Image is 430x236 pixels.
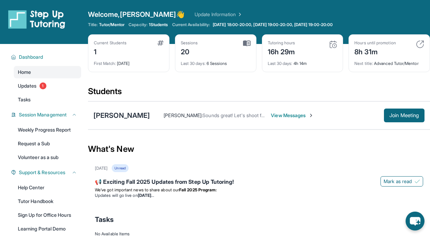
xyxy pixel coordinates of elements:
[19,169,65,176] span: Support & Resources
[16,111,77,118] button: Session Management
[16,54,77,60] button: Dashboard
[14,124,81,136] a: Weekly Progress Report
[416,40,424,48] img: card
[181,40,198,46] div: Sessions
[389,113,419,117] span: Join Meeting
[381,176,423,187] button: Mark as read
[236,11,243,18] img: Chevron Right
[329,40,337,48] img: card
[112,164,128,172] div: Unread
[406,212,425,231] button: chat-button
[179,187,217,192] strong: Fall 2025 Program:
[308,113,314,118] img: Chevron-Right
[19,54,43,60] span: Dashboard
[243,40,251,46] img: card
[95,187,179,192] span: We’ve got important news to share about our
[93,111,150,120] div: [PERSON_NAME]
[157,40,164,46] img: card
[19,111,67,118] span: Session Management
[415,179,420,184] img: Mark as read
[14,66,81,78] a: Home
[14,209,81,221] a: Sign Up for Office Hours
[138,193,154,198] strong: [DATE]
[354,46,396,57] div: 8h 31m
[88,134,430,164] div: What's New
[14,80,81,92] a: Updates1
[14,93,81,106] a: Tasks
[268,61,293,66] span: Last 30 days :
[164,112,202,118] span: [PERSON_NAME] :
[181,46,198,57] div: 20
[18,69,31,76] span: Home
[40,82,46,89] span: 1
[95,215,114,224] span: Tasks
[271,112,314,119] span: View Messages
[94,40,126,46] div: Current Students
[8,10,65,29] img: logo
[268,40,295,46] div: Tutoring hours
[88,22,98,27] span: Title:
[14,195,81,207] a: Tutor Handbook
[18,82,37,89] span: Updates
[95,193,423,198] li: Updates will go live on
[384,109,425,122] button: Join Meeting
[88,10,185,19] span: Welcome, [PERSON_NAME] 👋
[14,151,81,164] a: Volunteer as a sub
[95,178,423,187] div: 📢 Exciting Fall 2025 Updates from Step Up Tutoring!
[18,96,31,103] span: Tasks
[149,22,168,27] span: 1 Students
[14,181,81,194] a: Help Center
[354,40,396,46] div: Hours until promotion
[268,57,338,66] div: 4h 14m
[354,61,373,66] span: Next title :
[181,57,251,66] div: 6 Sessions
[268,46,295,57] div: 16h 29m
[129,22,147,27] span: Capacity:
[94,46,126,57] div: 1
[94,57,164,66] div: [DATE]
[384,178,412,185] span: Mark as read
[195,11,243,18] a: Update Information
[211,22,334,27] a: [DATE] 18:00-20:00, [DATE] 19:00-20:00, [DATE] 19:00-20:00
[213,22,333,27] span: [DATE] 18:00-20:00, [DATE] 19:00-20:00, [DATE] 19:00-20:00
[94,61,116,66] span: First Match :
[354,57,424,66] div: Advanced Tutor/Mentor
[202,112,317,118] span: Sounds great! Let's shoot for an hour. See you soon!
[14,223,81,235] a: Learning Portal Demo
[172,22,210,27] span: Current Availability:
[16,169,77,176] button: Support & Resources
[14,137,81,150] a: Request a Sub
[88,86,430,101] div: Students
[99,22,124,27] span: Tutor/Mentor
[181,61,206,66] span: Last 30 days :
[95,166,108,171] div: [DATE]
